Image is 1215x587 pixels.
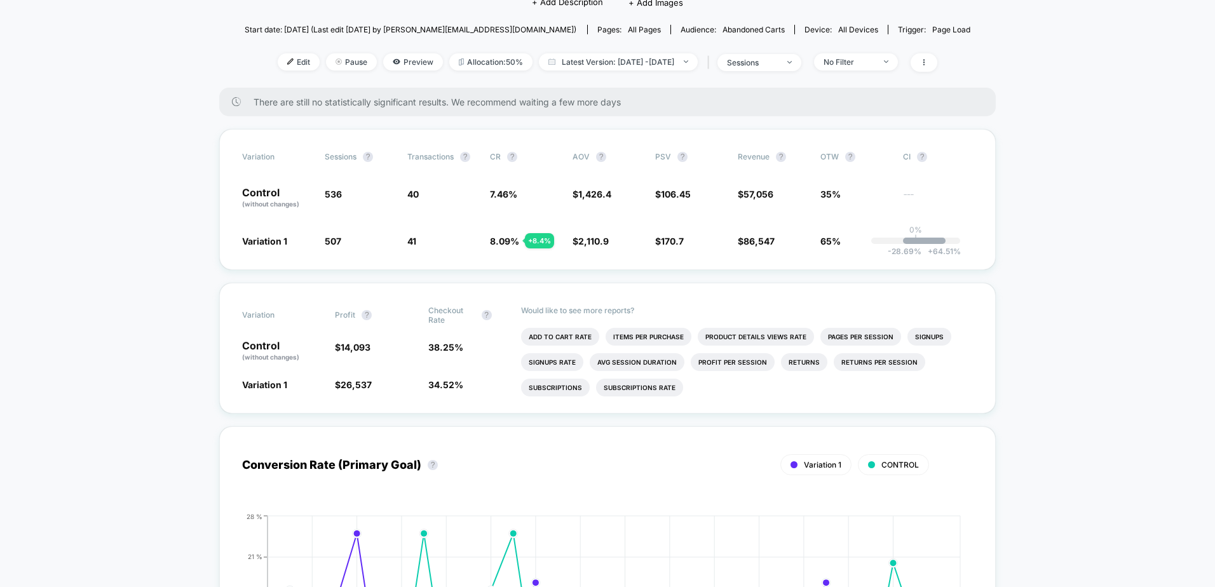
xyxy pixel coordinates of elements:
[573,152,590,161] span: AOV
[738,236,775,246] span: $
[242,353,299,361] span: (without changes)
[428,379,463,390] span: 34.52 %
[884,60,888,63] img: end
[820,328,901,346] li: Pages Per Session
[287,58,294,65] img: edit
[521,353,583,371] li: Signups Rate
[242,200,299,208] span: (without changes)
[548,58,555,65] img: calendar
[490,189,517,199] span: 7.46 %
[242,379,287,390] span: Variation 1
[723,25,785,34] span: Abandoned Carts
[428,342,463,353] span: 38.25 %
[888,246,921,256] span: -28.69 %
[242,306,312,325] span: Variation
[573,189,611,199] span: $
[917,152,927,162] button: ?
[459,58,464,65] img: rebalance
[820,236,841,246] span: 65%
[743,189,773,199] span: 57,056
[521,328,599,346] li: Add To Cart Rate
[932,25,970,34] span: Page Load
[691,353,775,371] li: Profit Per Session
[903,191,973,209] span: ---
[820,189,841,199] span: 35%
[525,233,554,248] div: + 8.4 %
[326,53,377,71] span: Pause
[428,306,475,325] span: Checkout Rate
[245,25,576,34] span: Start date: [DATE] (Last edit [DATE] by [PERSON_NAME][EMAIL_ADDRESS][DOMAIN_NAME])
[606,328,691,346] li: Items Per Purchase
[335,379,372,390] span: $
[254,97,970,107] span: There are still no statistically significant results. We recommend waiting a few more days
[776,152,786,162] button: ?
[838,25,878,34] span: all devices
[781,353,827,371] li: Returns
[681,25,785,34] div: Audience:
[449,53,533,71] span: Allocation: 50%
[928,246,933,256] span: +
[336,58,342,65] img: end
[383,53,443,71] span: Preview
[573,236,609,246] span: $
[482,310,492,320] button: ?
[677,152,688,162] button: ?
[578,189,611,199] span: 1,426.4
[914,234,917,244] p: |
[727,58,778,67] div: sessions
[335,310,355,320] span: Profit
[242,236,287,246] span: Variation 1
[909,225,922,234] p: 0%
[325,189,342,199] span: 536
[460,152,470,162] button: ?
[628,25,661,34] span: all pages
[363,152,373,162] button: ?
[898,25,970,34] div: Trigger:
[325,236,341,246] span: 507
[362,310,372,320] button: ?
[738,189,773,199] span: $
[490,152,501,161] span: CR
[794,25,888,34] span: Device:
[921,246,961,256] span: 64.51 %
[738,152,770,161] span: Revenue
[578,236,609,246] span: 2,110.9
[743,236,775,246] span: 86,547
[661,189,691,199] span: 106.45
[655,189,691,199] span: $
[907,328,951,346] li: Signups
[242,152,312,162] span: Variation
[507,152,517,162] button: ?
[521,306,973,315] p: Would like to see more reports?
[242,341,322,362] p: Control
[903,152,973,162] span: CI
[407,189,419,199] span: 40
[407,236,416,246] span: 41
[590,353,684,371] li: Avg Session Duration
[247,512,262,520] tspan: 28 %
[661,236,684,246] span: 170.7
[804,460,841,469] span: Variation 1
[521,379,590,396] li: Subscriptions
[490,236,519,246] span: 8.09 %
[341,342,370,353] span: 14,093
[655,236,684,246] span: $
[655,152,671,161] span: PSV
[820,152,890,162] span: OTW
[704,53,717,72] span: |
[824,57,874,67] div: No Filter
[881,460,919,469] span: CONTROL
[684,60,688,63] img: end
[596,152,606,162] button: ?
[845,152,855,162] button: ?
[407,152,454,161] span: Transactions
[335,342,370,353] span: $
[428,460,438,470] button: ?
[787,61,792,64] img: end
[242,187,312,209] p: Control
[597,25,661,34] div: Pages:
[698,328,814,346] li: Product Details Views Rate
[596,379,683,396] li: Subscriptions Rate
[834,353,925,371] li: Returns Per Session
[248,553,262,560] tspan: 21 %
